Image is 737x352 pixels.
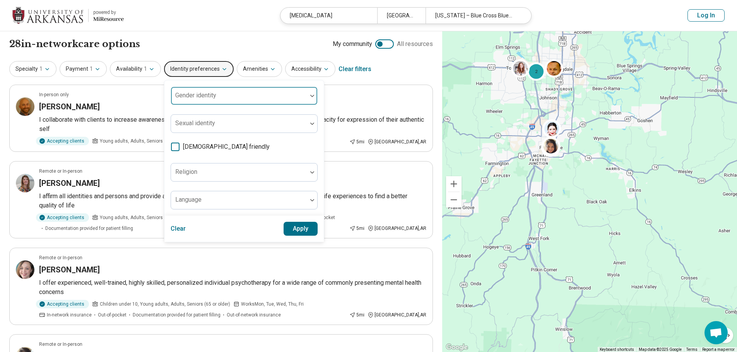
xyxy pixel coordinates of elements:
span: Children under 10, Young adults, Adults, Seniors (65 or older) [100,301,230,308]
h1: 28 in-network care options [9,37,140,51]
div: [GEOGRAPHIC_DATA] , AR [368,225,426,232]
div: Open chat [705,321,728,344]
label: Sexual identity [175,119,215,127]
a: Terms (opens in new tab) [686,347,698,352]
img: University of Arkansas [12,6,84,25]
span: Out-of-pocket [98,311,127,318]
span: Young adults, Adults, Seniors (65 or older) [100,138,190,145]
label: Gender identity [175,92,216,99]
button: Specialty1 [9,61,56,77]
div: powered by [93,9,124,16]
p: In-person only [39,91,69,98]
div: 2 [527,62,545,81]
p: Remote or In-person [39,254,82,261]
span: Documentation provided for patient filling [133,311,221,318]
span: [DEMOGRAPHIC_DATA] friendly [183,142,270,151]
span: Works Mon, Tue, Wed, Thu, Fri [241,301,304,308]
div: [GEOGRAPHIC_DATA] , AR [368,138,426,145]
p: Remote or In-person [39,168,82,175]
button: Apply [284,222,318,236]
span: 1 [90,65,93,73]
p: I affirm all identities and persons and provide a non-judgmental space for people to explore and ... [39,192,426,210]
div: Accepting clients [36,137,89,145]
label: Language [175,196,202,203]
p: I offer experienced, well-trained, highly skilled, personalized individual psychotherapy for a wi... [39,278,426,297]
div: 5 mi [349,138,364,145]
button: Clear [171,222,186,236]
button: Zoom in [446,176,462,192]
div: [MEDICAL_DATA] [280,8,377,24]
div: Accepting clients [36,300,89,308]
span: 1 [144,65,147,73]
label: Religion [175,168,197,175]
p: Remote or In-person [39,341,82,348]
div: [GEOGRAPHIC_DATA] , AR [368,311,426,318]
span: 1 [39,65,43,73]
button: Accessibility [285,61,335,77]
div: 5 mi [349,311,364,318]
button: Identity preferences [164,61,234,77]
div: Clear filters [339,60,371,78]
p: I collaborate with clients to increase awareness, gain insight into their styles of relating, and... [39,115,426,134]
h3: [PERSON_NAME] [39,178,100,189]
div: 2 [541,138,560,157]
span: My community [333,39,372,49]
h3: [PERSON_NAME] [39,101,100,112]
div: [GEOGRAPHIC_DATA] [377,8,426,24]
button: Amenities [237,61,282,77]
button: Log In [687,9,725,22]
button: Payment1 [60,61,107,77]
h3: [PERSON_NAME] [39,264,100,275]
span: All resources [397,39,433,49]
button: Availability1 [110,61,161,77]
span: Young adults, Adults, Seniors (65 or older) [100,214,190,221]
a: Report a map error [702,347,735,352]
span: In-network insurance [47,311,92,318]
span: Map data ©2025 Google [639,347,682,352]
a: University of Arkansaspowered by [12,6,124,25]
div: 5 mi [349,225,364,232]
div: [US_STATE] – Blue Cross Blue Shield [426,8,522,24]
span: Out-of-network insurance [227,311,281,318]
div: Accepting clients [36,213,89,222]
button: Zoom out [446,192,462,207]
span: Documentation provided for patient filling [45,225,133,232]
